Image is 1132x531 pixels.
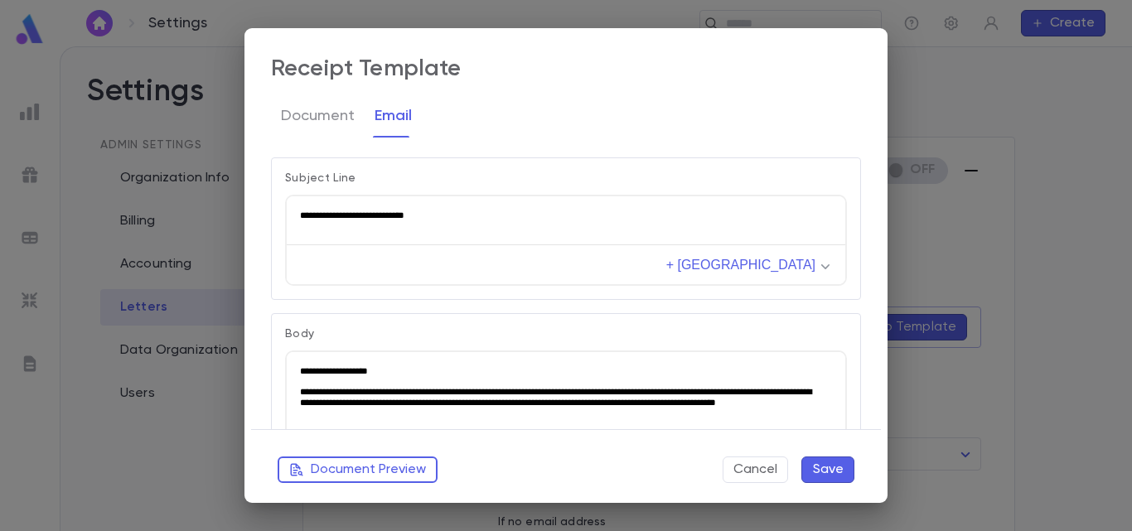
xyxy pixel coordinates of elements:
[801,456,854,483] button: Save
[285,327,847,340] p: Body
[281,96,355,138] button: Document
[278,456,438,483] button: Document Preview
[375,96,412,138] button: Email
[287,196,845,244] iframe: Rich Text Area
[666,258,815,273] span: + [GEOGRAPHIC_DATA]
[287,352,845,516] iframe: Rich Text Area
[660,253,835,277] button: + [GEOGRAPHIC_DATA]
[271,55,462,83] div: Receipt Template
[723,456,788,483] button: Cancel
[285,171,847,185] p: Subject Line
